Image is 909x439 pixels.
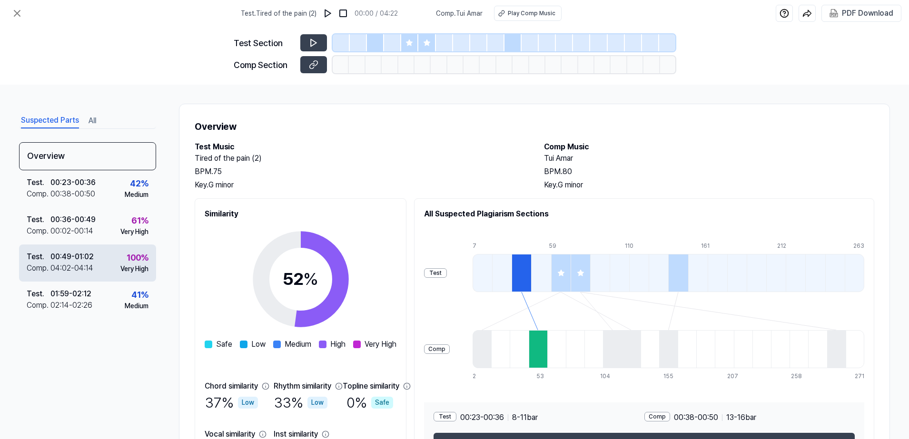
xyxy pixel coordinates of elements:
[50,188,95,200] div: 00:38 - 00:50
[131,214,148,227] div: 61 %
[89,113,96,128] button: All
[536,372,555,380] div: 53
[195,153,525,164] h2: Tired of the pain (2)
[285,339,311,350] span: Medium
[434,412,456,421] div: Test
[473,242,492,250] div: 7
[424,208,864,220] h2: All Suspected Plagiarism Sections
[195,166,525,177] div: BPM. 75
[205,380,258,392] div: Chord similarity
[130,177,148,190] div: 42 %
[120,227,148,237] div: Very High
[343,380,399,392] div: Topline similarity
[323,9,333,18] img: play
[727,372,746,380] div: 207
[544,166,874,177] div: BPM. 80
[27,225,50,237] div: Comp .
[346,392,393,413] div: 0 %
[853,242,864,250] div: 263
[27,263,50,274] div: Comp .
[473,372,491,380] div: 2
[27,251,50,263] div: Test .
[544,141,874,153] h2: Comp Music
[27,177,50,188] div: Test .
[424,344,450,354] div: Comp
[234,37,295,49] div: Test Section
[125,190,148,200] div: Medium
[777,242,797,250] div: 212
[251,339,266,350] span: Low
[120,264,148,274] div: Very High
[241,9,316,19] span: Test . Tired of the pain (2)
[307,397,327,409] div: Low
[195,119,874,134] h1: Overview
[365,339,396,350] span: Very High
[234,59,295,71] div: Comp Section
[701,242,721,250] div: 161
[127,251,148,264] div: 100 %
[460,412,504,423] span: 00:23 - 00:36
[195,141,525,153] h2: Test Music
[216,339,232,350] span: Safe
[355,9,398,19] div: 00:00 / 04:22
[855,372,864,380] div: 271
[663,372,682,380] div: 155
[780,9,789,18] img: help
[842,7,893,20] div: PDF Download
[27,214,50,225] div: Test .
[125,301,148,311] div: Medium
[494,6,562,21] button: Play Comp Music
[303,269,318,289] span: %
[424,268,447,278] div: Test
[338,9,348,18] img: stop
[21,113,79,128] button: Suspected Parts
[19,142,156,170] div: Overview
[50,225,93,237] div: 00:02 - 00:14
[330,339,346,350] span: High
[802,9,812,18] img: share
[508,9,555,18] div: Play Comp Music
[50,251,94,263] div: 00:49 - 01:02
[205,392,258,413] div: 37 %
[27,288,50,300] div: Test .
[50,300,92,311] div: 02:14 - 02:26
[828,5,895,21] button: PDF Download
[674,412,718,423] span: 00:38 - 00:50
[549,242,568,250] div: 59
[512,412,538,423] span: 8 - 11 bar
[274,380,331,392] div: Rhythm similarity
[600,372,619,380] div: 104
[50,214,96,225] div: 00:36 - 00:49
[131,288,148,301] div: 41 %
[238,397,258,409] div: Low
[544,153,874,164] h2: Tui Amar
[27,300,50,311] div: Comp .
[791,372,810,380] div: 258
[27,188,50,200] div: Comp .
[195,179,525,191] div: Key. G minor
[371,397,393,409] div: Safe
[274,392,327,413] div: 33 %
[625,242,644,250] div: 110
[644,412,670,421] div: Comp
[544,179,874,191] div: Key. G minor
[436,9,483,19] span: Comp . Tui Amar
[50,288,91,300] div: 01:59 - 02:12
[50,177,96,188] div: 00:23 - 00:36
[283,266,318,292] div: 52
[205,208,396,220] h2: Similarity
[50,263,93,274] div: 04:02 - 04:14
[726,412,756,423] span: 13 - 16 bar
[830,9,838,18] img: PDF Download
